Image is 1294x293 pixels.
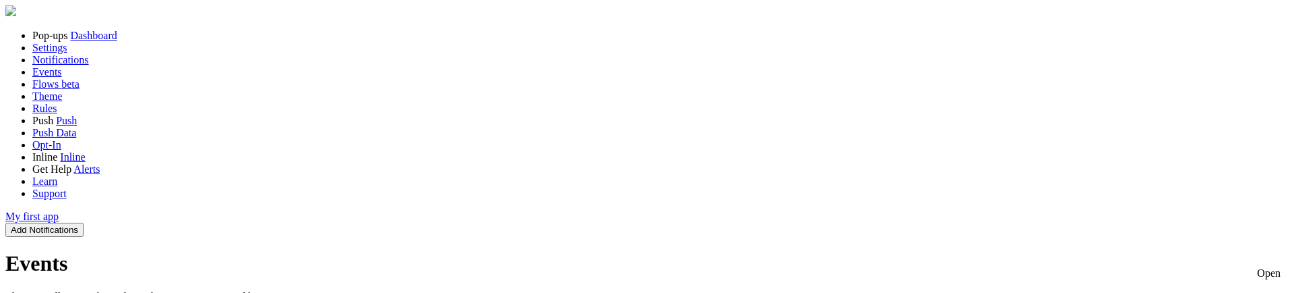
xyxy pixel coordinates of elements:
a: Alerts [73,163,100,175]
span: Inline [32,151,57,163]
span: Flows [32,78,59,90]
a: Support [32,188,67,199]
img: fomo-relay-logo-orange.svg [5,5,16,16]
a: Rules [32,103,57,114]
span: Get Help [32,163,71,175]
h1: Events [5,251,1289,276]
a: Theme [32,90,62,102]
a: Inline [60,151,85,163]
span: Push [32,115,53,126]
a: Opt-In [32,139,61,151]
a: Learn [32,176,57,187]
a: Dashboard [70,30,117,41]
div: Open [1257,267,1281,279]
a: Push [56,115,77,126]
a: Push Data [32,127,76,138]
a: Notifications [32,54,89,65]
a: Settings [32,42,67,53]
a: Flows beta [32,78,80,90]
a: Events [32,66,62,78]
span: beta [61,78,80,90]
span: Pop-ups [32,30,67,41]
a: My first app [5,211,59,222]
button: Add Notifications [5,223,84,237]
